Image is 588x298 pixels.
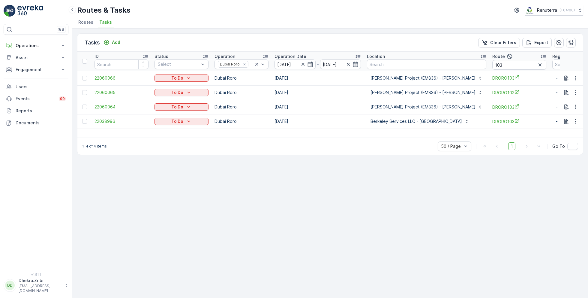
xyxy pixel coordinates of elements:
span: Tasks [99,19,112,25]
p: Users [16,84,66,90]
div: Toggle Row Selected [82,90,87,95]
p: Berkeley Services LLC - [GEOGRAPHIC_DATA] [370,118,462,124]
p: Engagement [16,67,56,73]
p: 1-4 of 4 items [82,144,107,149]
p: Renuterra [537,7,557,13]
p: ( +04:00 ) [559,8,575,13]
button: To Do [154,89,208,96]
button: DDDhekra.Zribi[EMAIL_ADDRESS][DOMAIN_NAME] [4,278,68,293]
img: Screenshot_2024-07-26_at_13.33.01.png [525,7,535,14]
a: DRORO103 [492,90,546,96]
p: To Do [171,104,183,110]
p: - [317,61,319,68]
button: Operations [4,40,68,52]
button: Engagement [4,64,68,76]
p: Operation [214,53,235,59]
p: Region [552,53,567,59]
p: Dubai Roro [214,75,268,81]
p: Add [112,39,120,45]
a: Documents [4,117,68,129]
a: Users [4,81,68,93]
button: [PERSON_NAME] Project (EM836) - [PERSON_NAME] [367,102,486,112]
a: DRORO103 [492,104,546,110]
span: Go To [552,143,565,149]
div: Toggle Row Selected [82,76,87,81]
p: Location [367,53,385,59]
img: logo_light-DOdMpM7g.png [17,5,43,17]
button: To Do [154,118,208,125]
p: [EMAIL_ADDRESS][DOMAIN_NAME] [19,284,62,293]
p: ⌘B [58,27,64,32]
div: Dubai Roro [218,61,241,67]
p: Operation Date [274,53,306,59]
p: Dhekra.Zribi [19,278,62,284]
button: Export [522,38,552,47]
button: To Do [154,74,208,82]
img: logo [4,5,16,17]
a: 22060066 [94,75,148,81]
a: 22060064 [94,104,148,110]
div: Toggle Row Selected [82,119,87,124]
p: To Do [171,90,183,96]
a: 22038996 [94,118,148,124]
td: [DATE] [271,71,364,85]
button: Berkeley Services LLC - [GEOGRAPHIC_DATA] [367,117,473,126]
p: Select [158,61,199,67]
p: To Do [171,118,183,124]
span: Routes [78,19,93,25]
a: DRORO103 [492,118,546,125]
div: Remove Dubai Roro [241,62,248,67]
button: Add [101,39,123,46]
button: To Do [154,103,208,111]
a: Reports [4,105,68,117]
p: Clear Filters [490,40,516,46]
p: Status [154,53,168,59]
input: dd/mm/yyyy [320,59,361,69]
button: [PERSON_NAME] Project (EM836) - [PERSON_NAME] [367,73,486,83]
p: Dubai Roro [214,104,268,110]
p: [PERSON_NAME] Project (EM836) - [PERSON_NAME] [370,104,475,110]
p: Dubai Roro [214,118,268,124]
p: Dubai Roro [214,90,268,96]
button: [PERSON_NAME] Project (EM836) - [PERSON_NAME] [367,88,486,97]
p: [PERSON_NAME] Project (EM836) - [PERSON_NAME] [370,75,475,81]
input: Search [367,59,486,69]
td: [DATE] [271,114,364,129]
p: ID [94,53,99,59]
p: Operations [16,43,56,49]
p: Asset [16,55,56,61]
p: Events [16,96,55,102]
button: Asset [4,52,68,64]
button: Clear Filters [478,38,520,47]
p: Reports [16,108,66,114]
p: 99 [60,96,65,101]
span: 1 [508,142,515,150]
a: 22060065 [94,90,148,96]
span: v 1.51.1 [4,273,68,276]
p: To Do [171,75,183,81]
input: Search [94,59,148,69]
p: [PERSON_NAME] Project (EM836) - [PERSON_NAME] [370,90,475,96]
p: Documents [16,120,66,126]
td: [DATE] [271,85,364,100]
input: Search [492,60,546,70]
p: Routes & Tasks [77,5,130,15]
td: [DATE] [271,100,364,114]
div: DD [5,281,15,290]
button: Renuterra(+04:00) [525,5,583,16]
p: Tasks [85,38,100,47]
a: Events99 [4,93,68,105]
p: Export [534,40,548,46]
div: Toggle Row Selected [82,105,87,109]
input: dd/mm/yyyy [274,59,316,69]
p: Route [492,53,505,59]
a: DRORO103 [492,75,546,81]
